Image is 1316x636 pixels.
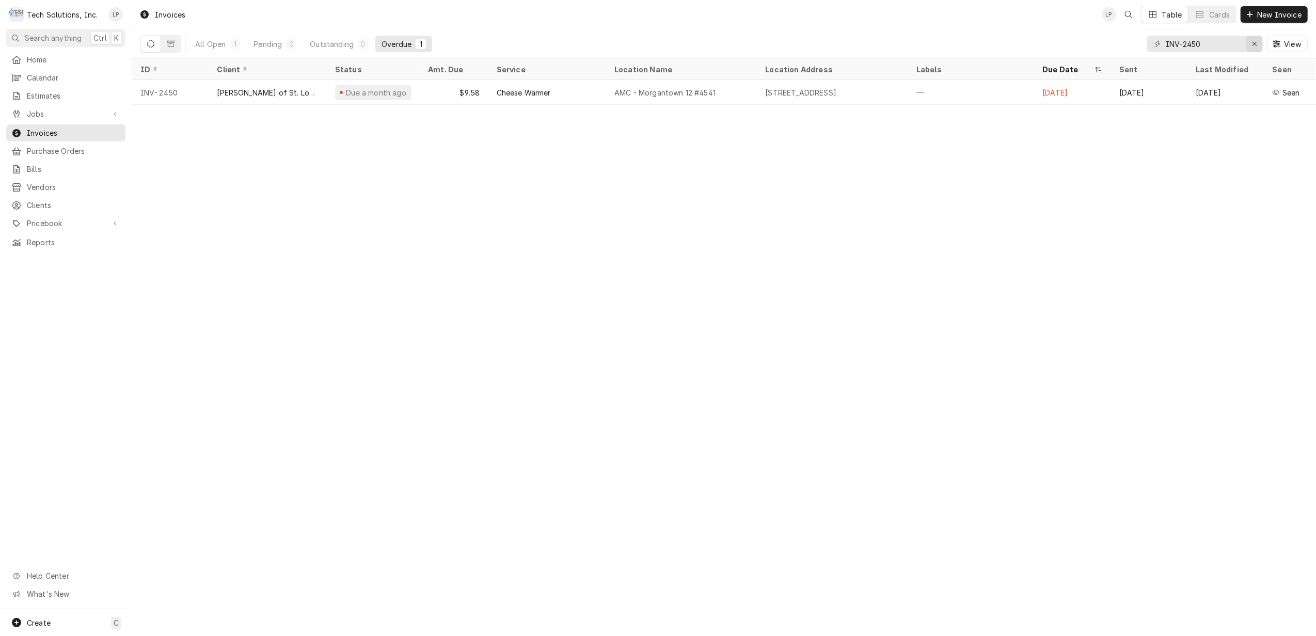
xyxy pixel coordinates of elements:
div: Last Modified [1196,64,1254,75]
span: K [114,33,119,43]
button: New Invoice [1241,6,1308,23]
div: All Open [195,39,226,50]
div: 0 [288,39,294,50]
a: Bills [6,161,125,178]
a: Estimates [6,87,125,104]
button: Open search [1120,6,1137,23]
div: Table [1162,9,1182,20]
div: [DATE] [1034,80,1111,105]
a: Go to Pricebook [6,215,125,232]
a: Clients [6,197,125,214]
span: Ctrl [93,33,107,43]
div: [PERSON_NAME] of St. Louis, Inc. [217,87,318,98]
div: Seen [1273,64,1306,75]
a: Go to What's New [6,585,125,602]
div: Pending [253,39,282,50]
div: Due Date [1042,64,1092,75]
span: Help Center [27,570,119,581]
div: Labels [916,64,1026,75]
span: New Invoice [1255,9,1304,20]
span: View [1282,39,1303,50]
div: 0 [360,39,366,50]
div: LP [1102,7,1116,22]
a: Home [6,51,125,68]
div: [DATE] [1187,80,1264,105]
div: — [908,80,1034,105]
span: Search anything [25,33,82,43]
span: Create [27,618,51,627]
span: Home [27,54,120,65]
div: Client [217,64,316,75]
a: Invoices [6,124,125,141]
div: 1 [232,39,238,50]
div: T [9,7,24,22]
div: Outstanding [310,39,354,50]
span: Reports [27,237,120,248]
div: Overdue [382,39,411,50]
span: Purchase Orders [27,146,120,156]
div: Tech Solutions, Inc. [27,9,98,20]
a: Purchase Orders [6,142,125,160]
span: Pricebook [27,218,105,229]
div: 1 [418,39,424,50]
div: [DATE] [1111,80,1187,105]
span: Last seen Tue, Jun 24th, 2025 • 5:22 PM [1282,87,1300,98]
button: Erase input [1246,36,1263,52]
div: Tech Solutions, Inc.'s Avatar [9,7,24,22]
input: Keyword search [1166,36,1243,52]
span: Calendar [27,72,120,83]
div: [STREET_ADDRESS] [766,87,837,98]
div: Due a month ago [345,87,407,98]
a: Go to Jobs [6,105,125,122]
div: Sent [1119,64,1177,75]
div: Status [335,64,409,75]
div: Location Name [614,64,747,75]
span: C [114,617,119,628]
button: Search anythingCtrlK [6,29,125,47]
span: Bills [27,164,120,174]
div: Service [497,64,596,75]
div: Cheese Warmer [497,87,551,98]
div: $9.58 [420,80,488,105]
div: Lisa Paschal's Avatar [108,7,123,22]
div: Amt. Due [428,64,478,75]
div: LP [108,7,123,22]
div: AMC - Morgantown 12 #4541 [614,87,716,98]
div: Lisa Paschal's Avatar [1102,7,1116,22]
span: What's New [27,589,119,599]
span: Clients [27,200,120,211]
div: INV-2450 [132,80,209,105]
div: Cards [1209,9,1230,20]
span: Invoices [27,128,120,138]
button: View [1267,36,1308,52]
a: Vendors [6,179,125,196]
a: Go to Help Center [6,567,125,584]
span: Vendors [27,182,120,193]
span: Estimates [27,90,120,101]
span: Jobs [27,108,105,119]
a: Reports [6,234,125,251]
div: Location Address [766,64,898,75]
a: Calendar [6,69,125,86]
div: ID [140,64,198,75]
